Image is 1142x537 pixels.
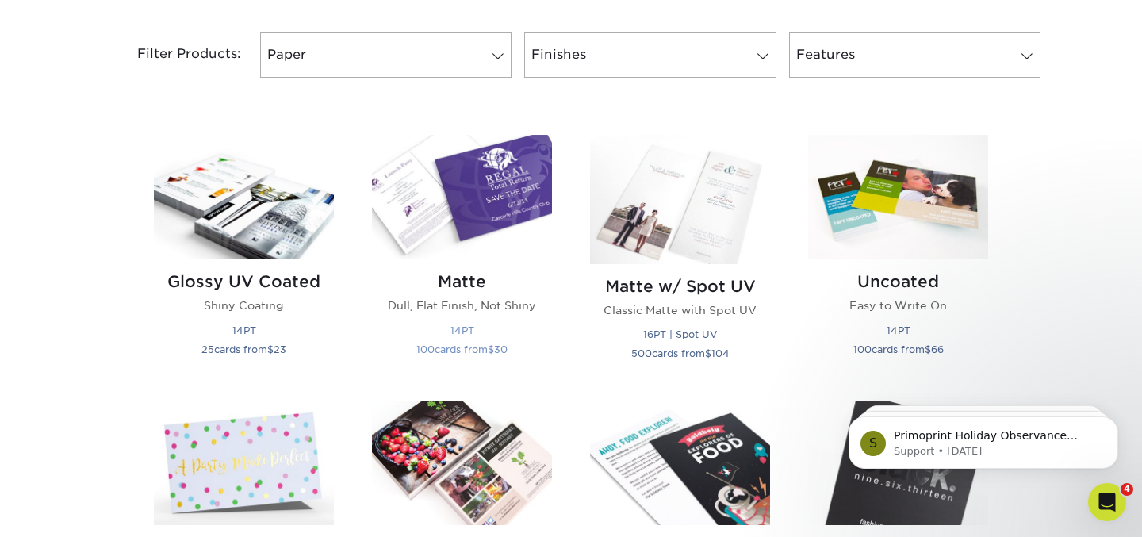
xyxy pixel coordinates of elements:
img: Glossy UV Coated Postcards [154,135,334,259]
span: 30 [494,343,508,355]
p: Classic Matte with Spot UV [590,302,770,318]
small: 14PT [887,324,910,336]
a: Matte Postcards Matte Dull, Flat Finish, Not Shiny 14PT 100cards from$30 [372,135,552,382]
span: 100 [416,343,435,355]
small: cards from [631,347,730,359]
a: Glossy UV Coated Postcards Glossy UV Coated Shiny Coating 14PT 25cards from$23 [154,135,334,382]
img: Uncoated Postcards [808,135,988,259]
img: Silk w/ Spot UV Postcards [808,401,988,525]
a: Paper [260,32,512,78]
iframe: Intercom notifications message [825,383,1142,494]
span: $ [925,343,931,355]
img: Silk Laminated Postcards [590,401,770,525]
p: Dull, Flat Finish, Not Shiny [372,297,552,313]
h2: Glossy UV Coated [154,272,334,291]
span: 100 [853,343,872,355]
small: cards from [416,343,508,355]
p: Easy to Write On [808,297,988,313]
span: 500 [631,347,652,359]
h2: Matte [372,272,552,291]
span: $ [267,343,274,355]
img: Uncoated w/ Stamped Foil Postcards [154,401,334,525]
span: $ [705,347,711,359]
span: 66 [931,343,944,355]
small: 16PT | Spot UV [643,328,717,340]
span: 104 [711,347,730,359]
iframe: Intercom live chat [1088,483,1126,521]
img: Matte Postcards [372,135,552,259]
small: cards from [201,343,286,355]
small: cards from [853,343,944,355]
h2: Uncoated [808,272,988,291]
a: Matte w/ Spot UV Postcards Matte w/ Spot UV Classic Matte with Spot UV 16PT | Spot UV 500cards fr... [590,135,770,382]
span: 23 [274,343,286,355]
img: C1S Postcards [372,401,552,525]
a: Features [789,32,1040,78]
div: Filter Products: [95,32,254,78]
a: Uncoated Postcards Uncoated Easy to Write On 14PT 100cards from$66 [808,135,988,382]
small: 14PT [450,324,474,336]
small: 14PT [232,324,256,336]
h2: Matte w/ Spot UV [590,277,770,296]
a: Finishes [524,32,776,78]
span: $ [488,343,494,355]
span: 4 [1121,483,1133,496]
span: 25 [201,343,214,355]
img: Matte w/ Spot UV Postcards [590,135,770,263]
p: Shiny Coating [154,297,334,313]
